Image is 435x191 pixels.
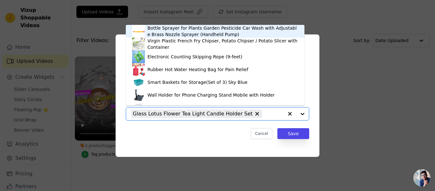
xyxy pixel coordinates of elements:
img: product thumbnail [132,50,145,63]
button: Cancel [251,128,272,139]
img: product thumbnail [132,76,145,89]
img: product thumbnail [132,38,145,50]
img: product thumbnail [132,101,145,114]
div: Tamper Proof Courier Bags(6.5X08 PLAIN 180 POD M1) - 100 pcs [147,105,291,111]
img: product thumbnail [132,63,145,76]
div: Wall Holder for Phone Charging Stand Mobile with Holder [147,92,275,98]
div: Electronic Counting Skipping Rope (9-feet) [147,54,242,60]
div: Virgin Plastic French Fry Chipser, Potato Chipser / Potato Slicer with Container [147,38,298,50]
span: Glass Lotus Flower Tea Light Candle Holder Set [133,110,253,118]
a: Open chat [413,169,431,187]
div: Rubber Hot Water Heating Bag for Pain Relief [147,66,248,73]
div: Bottle Sprayer for Plants Garden Pesticide Car Wash with Adjustable Brass Nozzle Sprayer (Handhel... [147,25,298,38]
button: Save [277,128,309,139]
img: product thumbnail [132,89,145,101]
img: product thumbnail [132,25,145,38]
div: Smart Baskets for Storage(Set of 3) Sky Blue [147,79,247,85]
